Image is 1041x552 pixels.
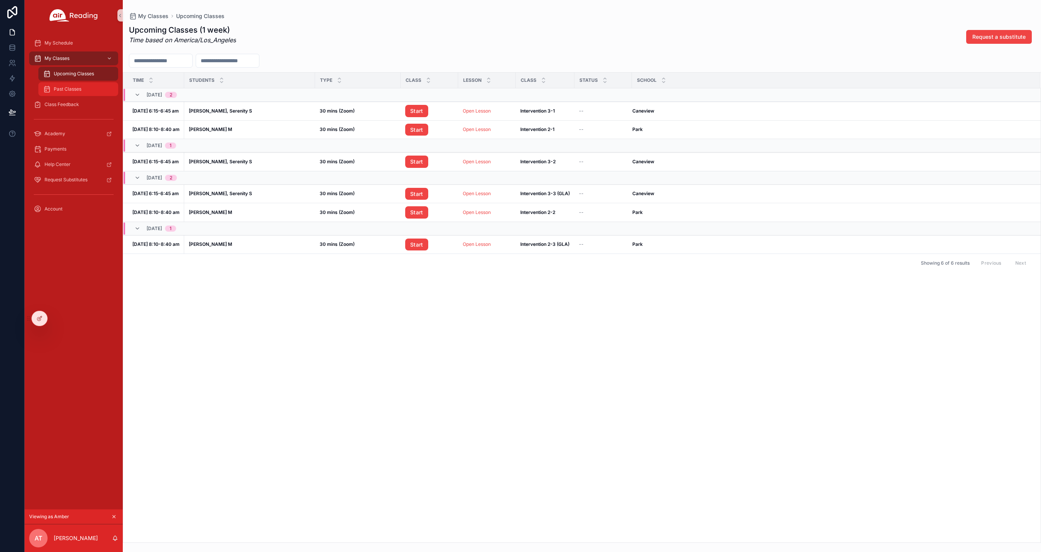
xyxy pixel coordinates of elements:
[579,159,627,165] a: --
[189,209,310,215] a: [PERSON_NAME] M
[520,108,570,114] a: Intervention 3-1
[320,191,396,197] a: 30 mins (Zoom)
[29,142,118,156] a: Payments
[632,241,1031,247] a: Park
[520,159,556,164] strong: Intervention 3-2
[521,77,536,83] span: Class
[405,206,454,219] a: Start
[189,159,252,164] strong: [PERSON_NAME], Serenity S
[189,209,232,215] strong: [PERSON_NAME] M
[320,241,355,247] strong: 30 mins (Zoom)
[405,156,454,168] a: Start
[463,241,491,247] a: Open Lesson
[132,241,180,247] a: [DATE] 8:10-8:40 am
[132,191,179,196] strong: [DATE] 6:15-6:45 am
[637,77,657,83] span: School
[320,209,396,215] a: 30 mins (Zoom)
[520,126,570,133] a: Intervention 2-1
[170,225,172,232] div: 1
[632,159,654,164] strong: Caneview
[463,241,511,247] a: Open Lesson
[29,514,69,520] span: Viewing as Amber
[45,146,66,152] span: Payments
[132,209,180,215] a: [DATE] 8:10-8:40 am
[189,126,232,132] strong: [PERSON_NAME] M
[132,126,180,132] strong: [DATE] 8:10-8:40 am
[320,241,396,247] a: 30 mins (Zoom)
[54,86,81,92] span: Past Classes
[406,77,421,83] span: Class
[921,260,970,266] span: Showing 6 of 6 results
[170,92,172,98] div: 2
[320,77,332,83] span: Type
[29,51,118,65] a: My Classes
[320,108,355,114] strong: 30 mins (Zoom)
[320,191,355,196] strong: 30 mins (Zoom)
[405,206,428,219] a: Start
[463,77,482,83] span: Lesson
[579,126,584,133] span: --
[632,191,1031,197] a: Caneview
[132,191,180,197] a: [DATE] 6:15-6:45 am
[189,241,232,247] strong: [PERSON_NAME] M
[520,108,555,114] strong: Intervention 3-1
[579,191,584,197] span: --
[45,177,87,183] span: Request Substitutes
[132,159,179,164] strong: [DATE] 6:15-6:45 am
[132,159,180,165] a: [DATE] 6:15-6:45 am
[170,143,172,149] div: 1
[54,71,94,77] span: Upcoming Classes
[45,55,69,61] span: My Classes
[632,126,643,132] strong: Park
[520,241,570,247] a: Intervention 2-3 (GLA)
[972,33,1026,41] span: Request a substitute
[49,9,98,22] img: App logo
[189,191,252,196] strong: [PERSON_NAME], Serenity S
[405,239,454,251] a: Start
[29,157,118,171] a: Help Center
[132,108,180,114] a: [DATE] 6:15-6:45 am
[632,209,643,215] strong: Park
[520,126,554,132] strong: Intervention 2-1
[966,30,1032,44] button: Request a substitute
[405,188,428,200] a: Start
[520,191,570,196] strong: Intervention 3-3 (GLA)
[520,159,570,165] a: Intervention 3-2
[320,209,355,215] strong: 30 mins (Zoom)
[176,12,224,20] span: Upcoming Classes
[405,124,454,136] a: Start
[45,40,73,46] span: My Schedule
[320,126,355,132] strong: 30 mins (Zoom)
[632,209,1031,215] a: Park
[170,175,172,181] div: 2
[632,191,654,196] strong: Caneview
[29,98,118,111] a: Class Feedback
[579,209,584,215] span: --
[320,126,396,133] a: 30 mins (Zoom)
[138,12,168,20] span: My Classes
[320,159,355,164] strong: 30 mins (Zoom)
[45,101,79,108] span: Class Feedback
[463,159,511,165] a: Open Lesson
[133,77,144,83] span: Time
[35,534,42,543] span: AT
[463,126,491,132] a: Open Lesson
[579,209,627,215] a: --
[189,77,214,83] span: Students
[129,25,236,35] h1: Upcoming Classes (1 week)
[463,126,511,133] a: Open Lesson
[520,209,570,215] a: Intervention 2-2
[520,191,570,197] a: Intervention 3-3 (GLA)
[29,173,118,187] a: Request Substitutes
[320,108,396,114] a: 30 mins (Zoom)
[632,108,1031,114] a: Caneview
[405,105,454,117] a: Start
[189,108,252,114] strong: [PERSON_NAME], Serenity S
[147,92,162,98] span: [DATE]
[129,36,236,44] em: Time based on America/Los_Angeles
[189,126,310,133] a: [PERSON_NAME] M
[29,202,118,216] a: Account
[189,191,310,197] a: [PERSON_NAME], Serenity S
[38,82,118,96] a: Past Classes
